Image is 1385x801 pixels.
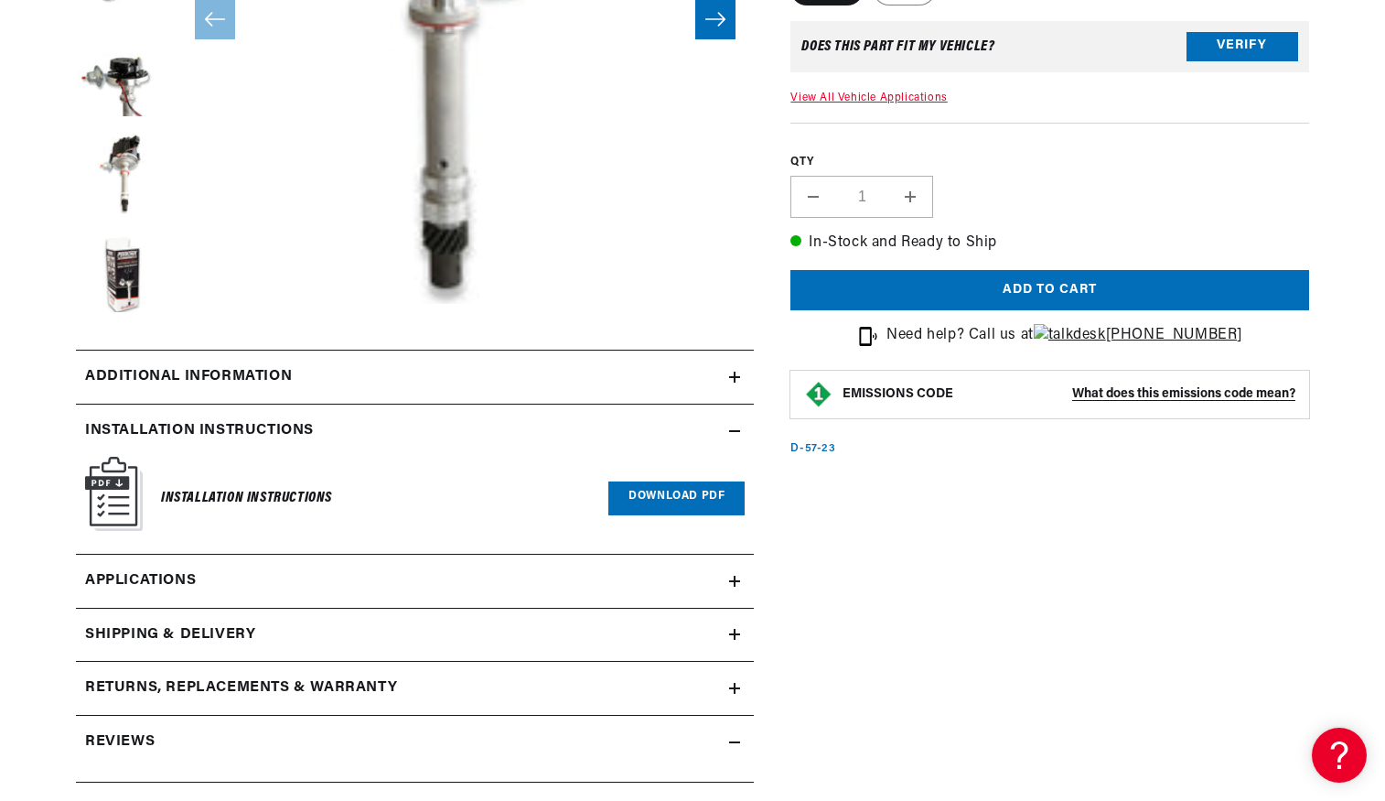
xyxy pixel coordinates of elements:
[85,419,314,443] h2: Installation instructions
[608,482,745,515] a: Download PDF
[843,386,1295,403] button: EMISSIONS CODEWhat does this emissions code mean?
[843,387,953,401] strong: EMISSIONS CODE
[1072,387,1295,401] strong: What does this emissions code mean?
[85,677,397,700] h2: Returns, Replacements & Warranty
[76,129,167,221] button: Load image 5 in gallery view
[76,351,754,404] summary: Additional information
[161,486,332,511] h6: Installation Instructions
[76,716,754,769] summary: Reviews
[76,405,754,458] summary: Installation instructions
[1034,324,1106,348] img: talkdesk
[76,28,167,120] button: Load image 4 in gallery view
[85,569,196,593] span: Applications
[790,232,1309,255] p: In-Stock and Ready to Ship
[790,441,835,457] p: D-57-23
[85,457,143,531] img: Instruction Manual
[801,39,994,54] div: Does This part fit My vehicle?
[76,230,167,321] button: Load image 6 in gallery view
[85,731,155,754] h2: Reviews
[1186,32,1298,61] button: Verify
[804,380,833,409] img: Emissions code
[790,155,1309,170] label: QTY
[76,609,754,662] summary: Shipping & Delivery
[1034,328,1242,342] a: [PHONE_NUMBER]
[85,365,292,389] h2: Additional information
[790,92,947,103] a: View All Vehicle Applications
[790,270,1309,311] button: Add to cart
[76,555,754,609] a: Applications
[76,662,754,715] summary: Returns, Replacements & Warranty
[85,623,255,647] h2: Shipping & Delivery
[886,324,1242,348] p: Need help? Call us at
